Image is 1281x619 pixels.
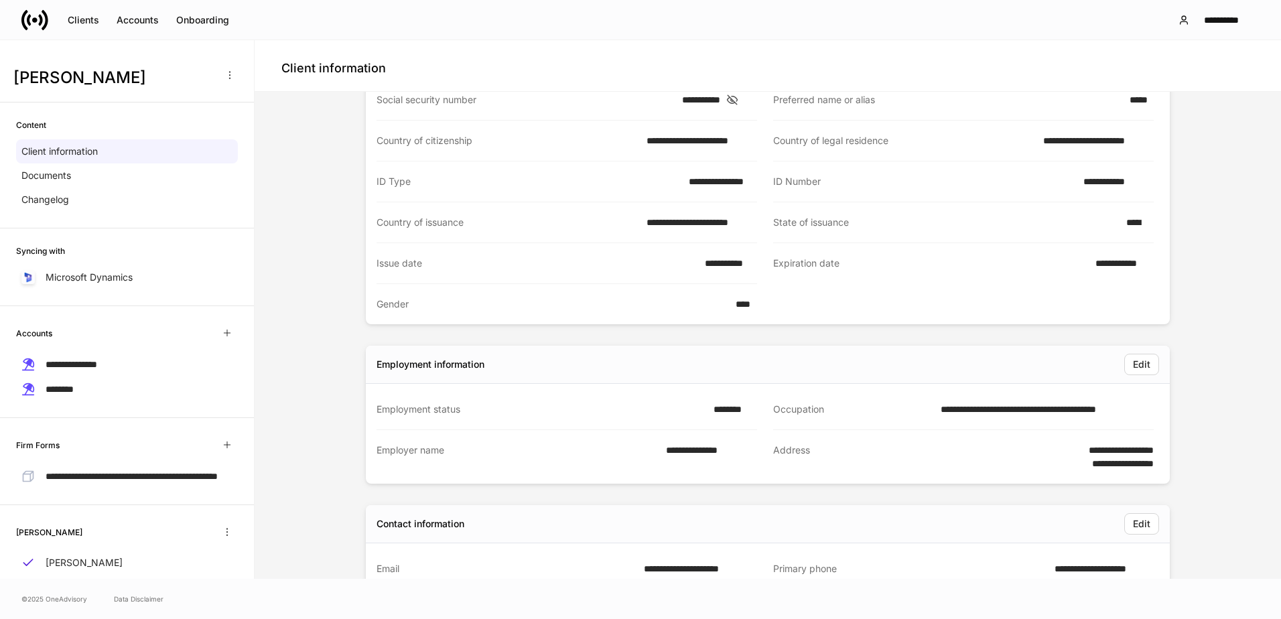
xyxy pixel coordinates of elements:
[21,193,69,206] p: Changelog
[21,169,71,182] p: Documents
[21,145,98,158] p: Client information
[377,134,638,147] div: Country of citizenship
[377,93,674,107] div: Social security number
[773,403,933,416] div: Occupation
[773,257,1087,271] div: Expiration date
[773,93,1122,107] div: Preferred name or alias
[114,594,163,604] a: Data Disclaimer
[377,175,681,188] div: ID Type
[16,163,238,188] a: Documents
[16,139,238,163] a: Client information
[21,594,87,604] span: © 2025 OneAdvisory
[46,556,123,569] p: [PERSON_NAME]
[176,13,229,27] div: Onboarding
[59,9,108,31] button: Clients
[16,439,60,452] h6: Firm Forms
[1133,517,1150,531] div: Edit
[16,188,238,212] a: Changelog
[377,297,728,311] div: Gender
[773,562,1047,576] div: Primary phone
[377,257,697,270] div: Issue date
[16,119,46,131] h6: Content
[281,60,386,76] h4: Client information
[377,403,705,416] div: Employment status
[46,271,133,284] p: Microsoft Dynamics
[1124,354,1159,375] button: Edit
[377,517,464,531] div: Contact information
[773,216,1118,229] div: State of issuance
[16,551,238,575] a: [PERSON_NAME]
[377,216,638,229] div: Country of issuance
[1133,358,1150,371] div: Edit
[108,9,167,31] button: Accounts
[1124,513,1159,535] button: Edit
[773,175,1075,188] div: ID Number
[68,13,99,27] div: Clients
[117,13,159,27] div: Accounts
[773,443,1054,470] div: Address
[16,327,52,340] h6: Accounts
[13,67,214,88] h3: [PERSON_NAME]
[23,272,33,283] img: sIOyOZvWb5kUEAwh5D03bPzsWHrUXBSdsWHDhg8Ma8+nBQBvlija69eFAv+snJUCyn8AqO+ElBnIpgMAAAAASUVORK5CYII=
[16,265,238,289] a: Microsoft Dynamics
[377,358,484,371] div: Employment information
[16,526,82,539] h6: [PERSON_NAME]
[377,562,636,575] div: Email
[377,443,658,470] div: Employer name
[16,245,65,257] h6: Syncing with
[773,134,1035,147] div: Country of legal residence
[167,9,238,31] button: Onboarding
